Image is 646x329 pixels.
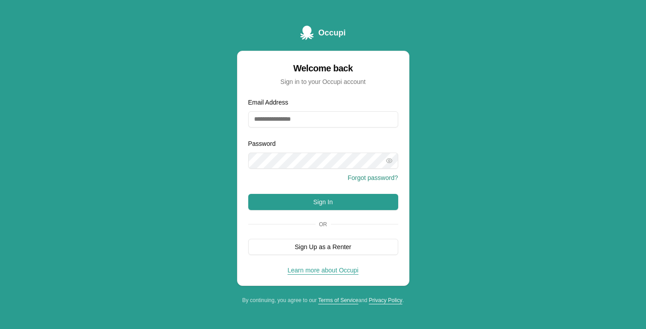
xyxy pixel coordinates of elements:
[316,221,331,228] span: Or
[237,297,409,304] div: By continuing, you agree to our and .
[248,239,398,255] button: Sign Up as a Renter
[248,99,288,106] label: Email Address
[288,267,359,274] a: Learn more about Occupi
[248,140,276,147] label: Password
[248,62,398,75] div: Welcome back
[248,194,398,210] button: Sign In
[300,26,346,40] a: Occupi
[248,77,398,86] div: Sign in to your Occupi account
[347,173,398,182] button: Forgot password?
[318,26,346,39] span: Occupi
[318,297,358,303] a: Terms of Service
[369,297,403,303] a: Privacy Policy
